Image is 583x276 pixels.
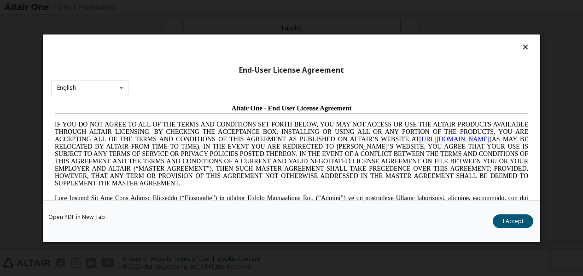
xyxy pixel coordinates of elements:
button: I Accept [493,214,533,228]
a: Open PDF in New Tab [48,214,105,220]
div: End-User License Agreement [51,65,532,75]
span: IF YOU DO NOT AGREE TO ALL OF THE TERMS AND CONDITIONS SET FORTH BELOW, YOU MAY NOT ACCESS OR USE... [4,20,477,86]
span: Lore Ipsumd Sit Ame Cons Adipisc Elitseddo (“Eiusmodte”) in utlabor Etdolo Magnaaliqua Eni. (“Adm... [4,94,477,160]
div: English [57,85,76,91]
span: Altair One - End User License Agreement [181,4,301,11]
a: [URL][DOMAIN_NAME] [368,35,438,42]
